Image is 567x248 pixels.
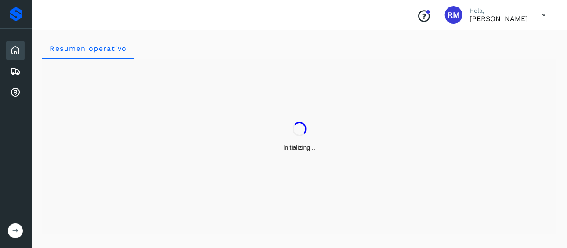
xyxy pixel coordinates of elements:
div: Inicio [6,41,25,60]
div: Cuentas por cobrar [6,83,25,102]
p: RICARDO MONTEMAYOR [469,14,528,23]
div: Embarques [6,62,25,81]
span: Resumen operativo [49,44,127,53]
p: Hola, [469,7,528,14]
